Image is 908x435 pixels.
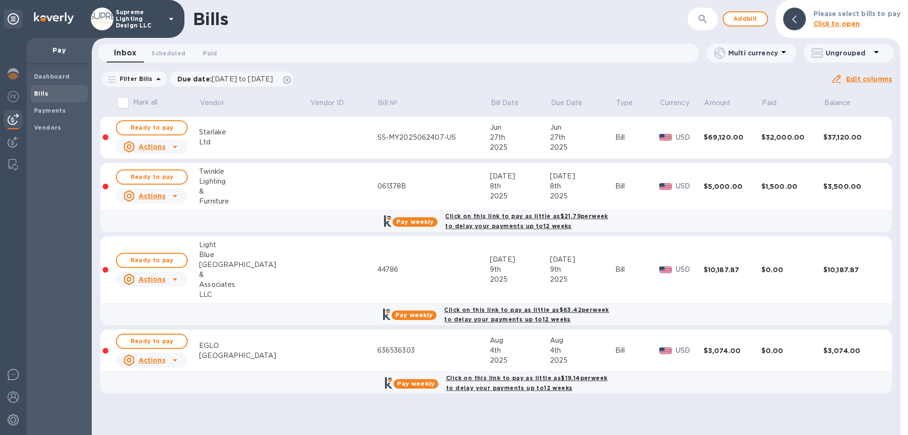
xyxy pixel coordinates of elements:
b: Click on this link to pay as little as $19.14 per week to delay your payments up to 12 weeks [446,374,607,391]
p: Vendor ID [311,98,344,108]
p: Ungrouped [826,48,871,58]
b: Payments [34,107,66,114]
div: SS-MY2025062407-US [377,133,490,142]
span: Paid [762,98,789,108]
div: 9th [550,265,615,275]
div: Aug [490,336,550,346]
b: Dashboard [34,73,70,80]
p: Multi currency [728,48,778,58]
div: $1,500.00 [761,182,823,191]
b: Vendors [34,124,61,131]
div: $32,000.00 [761,133,823,142]
div: [DATE] [490,255,550,265]
div: $3,074.00 [704,346,761,355]
div: 9th [490,265,550,275]
span: Vendor [200,98,236,108]
b: Bills [34,90,48,97]
div: EGLO [199,341,310,351]
button: Ready to pay [116,253,188,268]
b: Pay weekly [395,311,433,319]
p: Mark all [133,98,157,107]
div: Bill [615,181,659,191]
div: Bill [615,265,659,275]
span: Due Date [551,98,595,108]
div: Unpin categories [4,9,23,28]
div: [DATE] [550,255,615,265]
div: Bill [615,346,659,355]
p: USD [676,346,704,355]
div: Furniture [199,196,310,206]
div: $0.00 [761,265,823,275]
img: Logo [34,12,74,24]
p: Amount [704,98,731,108]
div: Starlake [199,127,310,137]
span: Inbox [114,46,136,60]
p: Due date : [177,74,278,84]
div: 8th [550,181,615,191]
div: 2025 [490,191,550,201]
p: Supreme Lighting Design LLC [116,9,163,29]
div: $0.00 [761,346,823,355]
b: Click on this link to pay as little as $63.42 per week to delay your payments up to 12 weeks [444,306,609,323]
div: $10,187.87 [704,265,761,275]
span: Vendor ID [311,98,356,108]
div: 2025 [550,191,615,201]
b: Click on this link to pay as little as $21.79 per week to delay your payments up to 12 weeks [445,213,608,230]
div: $5,000.00 [704,182,761,191]
div: 2025 [490,355,550,365]
b: Click to open [813,20,860,27]
p: USD [676,181,704,191]
div: $3,074.00 [823,346,881,355]
span: Add bill [731,13,760,25]
p: Filter Bills [116,75,153,83]
div: [DATE] [490,171,550,181]
div: [GEOGRAPHIC_DATA] [199,260,310,270]
u: Edit columns [846,75,892,83]
div: Jun [550,123,615,133]
div: & [199,186,310,196]
span: Bill № [378,98,410,108]
div: 8th [490,181,550,191]
div: 4th [490,346,550,355]
b: Please select bills to pay [813,10,900,18]
button: Addbill [723,11,768,27]
p: Paid [762,98,777,108]
img: Foreign exchange [8,91,19,102]
button: Ready to pay [116,120,188,135]
div: & [199,270,310,280]
div: 2025 [490,275,550,284]
div: 636536303 [377,346,490,355]
p: Type [616,98,633,108]
u: Actions [139,143,166,151]
u: Actions [139,356,166,364]
div: $69,120.00 [704,133,761,142]
p: USD [676,133,704,142]
button: Ready to pay [116,169,188,185]
p: Currency [660,98,690,108]
p: Due Date [551,98,583,108]
div: $37,120.00 [823,133,881,142]
p: Bill Date [491,98,519,108]
p: Pay [34,45,84,55]
div: Blue [199,250,310,260]
img: USD [659,134,672,141]
span: Type [616,98,646,108]
h1: Bills [193,9,228,29]
div: 2025 [550,355,615,365]
div: 4th [550,346,615,355]
div: Due date:[DATE] to [DATE] [170,71,294,87]
p: Vendor [200,98,224,108]
span: Bill Date [491,98,531,108]
div: LLC [199,290,310,300]
div: Light [199,240,310,250]
button: Ready to pay [116,334,188,349]
p: Balance [824,98,851,108]
div: Lighting [199,177,310,186]
span: [DATE] to [DATE] [212,75,273,83]
span: Scheduled [151,48,185,58]
div: 27th [490,133,550,142]
div: Bill [615,133,659,142]
div: 2025 [550,275,615,284]
div: 44786 [377,265,490,275]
